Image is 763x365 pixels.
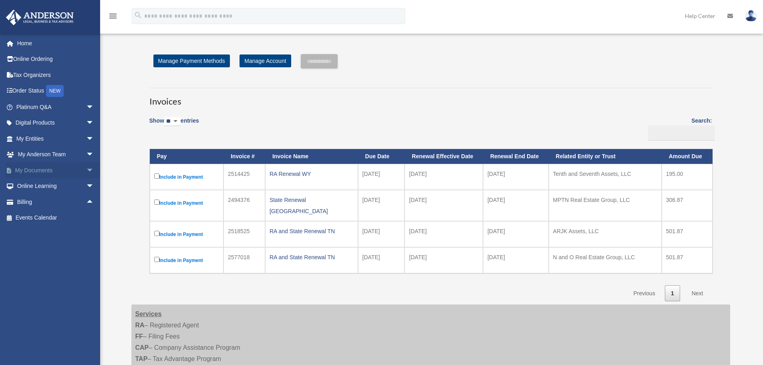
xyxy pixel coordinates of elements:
[149,116,199,134] label: Show entries
[483,149,549,164] th: Renewal End Date: activate to sort column ascending
[86,194,102,210] span: arrow_drop_up
[154,173,159,179] input: Include in Payment
[662,164,713,190] td: 195.00
[745,10,757,22] img: User Pic
[6,131,106,147] a: My Entitiesarrow_drop_down
[483,247,549,273] td: [DATE]
[135,344,149,351] strong: CAP
[46,85,64,97] div: NEW
[86,115,102,131] span: arrow_drop_down
[240,54,291,67] a: Manage Account
[358,221,405,247] td: [DATE]
[265,149,358,164] th: Invoice Name: activate to sort column ascending
[662,149,713,164] th: Amount Due: activate to sort column ascending
[483,164,549,190] td: [DATE]
[135,333,143,340] strong: FF
[405,221,483,247] td: [DATE]
[86,162,102,179] span: arrow_drop_down
[665,285,680,302] a: 1
[154,172,219,182] label: Include in Payment
[549,149,662,164] th: Related Entity or Trust: activate to sort column ascending
[405,164,483,190] td: [DATE]
[223,247,265,273] td: 2577018
[662,190,713,221] td: 306.87
[134,11,143,20] i: search
[549,190,662,221] td: MPTN Real Estate Group, LLC
[483,190,549,221] td: [DATE]
[6,67,106,83] a: Tax Organizers
[358,190,405,221] td: [DATE]
[86,147,102,163] span: arrow_drop_down
[270,168,354,179] div: RA Renewal WY
[627,285,661,302] a: Previous
[483,221,549,247] td: [DATE]
[6,178,106,194] a: Online Learningarrow_drop_down
[153,54,230,67] a: Manage Payment Methods
[358,164,405,190] td: [DATE]
[6,83,106,99] a: Order StatusNEW
[86,178,102,195] span: arrow_drop_down
[6,99,106,115] a: Platinum Q&Aarrow_drop_down
[135,311,162,317] strong: Services
[645,116,712,141] label: Search:
[223,164,265,190] td: 2514425
[164,117,181,126] select: Showentries
[223,221,265,247] td: 2518525
[648,125,715,141] input: Search:
[6,147,106,163] a: My Anderson Teamarrow_drop_down
[135,322,145,329] strong: RA
[6,51,106,67] a: Online Ordering
[358,247,405,273] td: [DATE]
[270,252,354,263] div: RA and State Renewal TN
[405,149,483,164] th: Renewal Effective Date: activate to sort column ascending
[154,257,159,262] input: Include in Payment
[549,164,662,190] td: Tenth and Seventh Assets, LLC
[549,221,662,247] td: ARJK Assets, LLC
[6,194,102,210] a: Billingarrow_drop_up
[270,226,354,237] div: RA and State Renewal TN
[154,255,219,265] label: Include in Payment
[154,198,219,208] label: Include in Payment
[6,162,106,178] a: My Documentsarrow_drop_down
[154,231,159,236] input: Include in Payment
[662,247,713,273] td: 501.87
[150,149,223,164] th: Pay: activate to sort column descending
[358,149,405,164] th: Due Date: activate to sort column ascending
[6,115,106,131] a: Digital Productsarrow_drop_down
[149,88,712,108] h3: Invoices
[549,247,662,273] td: N and O Real Estate Group, LLC
[108,11,118,21] i: menu
[6,35,106,51] a: Home
[4,10,76,25] img: Anderson Advisors Platinum Portal
[154,229,219,239] label: Include in Payment
[86,99,102,115] span: arrow_drop_down
[662,221,713,247] td: 501.87
[405,190,483,221] td: [DATE]
[223,190,265,221] td: 2494376
[405,247,483,273] td: [DATE]
[223,149,265,164] th: Invoice #: activate to sort column ascending
[270,194,354,217] div: State Renewal [GEOGRAPHIC_DATA]
[108,14,118,21] a: menu
[86,131,102,147] span: arrow_drop_down
[686,285,709,302] a: Next
[154,200,159,205] input: Include in Payment
[135,355,148,362] strong: TAP
[6,210,106,226] a: Events Calendar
